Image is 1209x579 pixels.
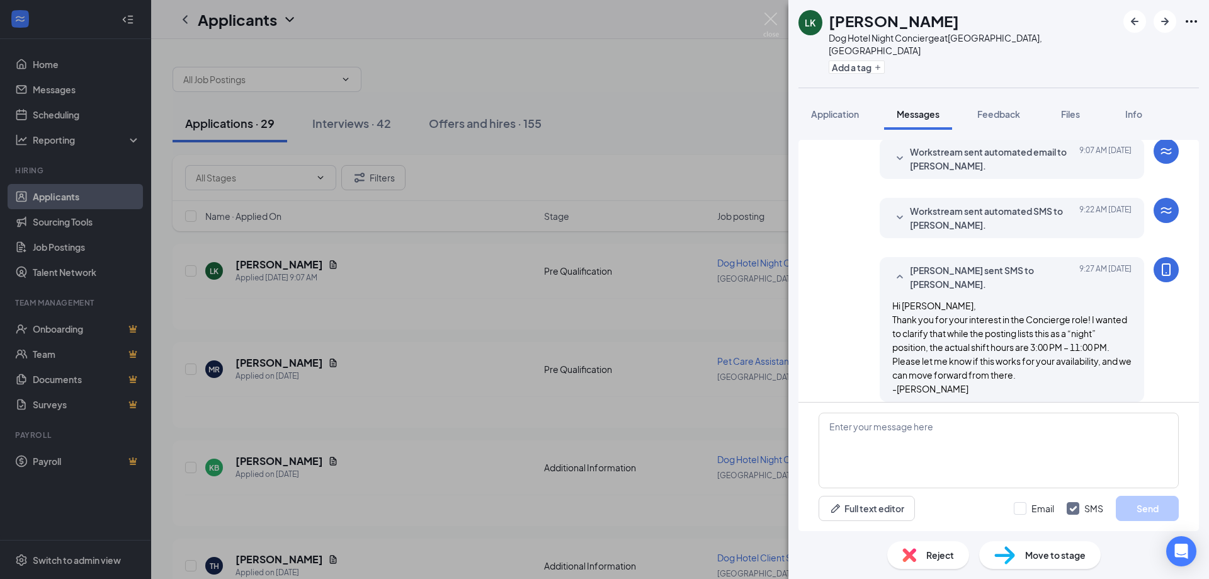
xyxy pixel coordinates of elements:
span: Workstream sent automated SMS to [PERSON_NAME]. [910,204,1075,232]
h1: [PERSON_NAME] [829,10,959,32]
span: [PERSON_NAME] sent SMS to [PERSON_NAME]. [910,263,1075,291]
span: [DATE] 9:22 AM [1079,204,1132,232]
button: ArrowRight [1154,10,1176,33]
svg: Pen [829,502,842,515]
svg: SmallChevronDown [892,210,907,226]
span: Hi [PERSON_NAME], Thank you for your interest in the Concierge role! I wanted to clarify that whi... [892,300,1132,394]
div: LK [805,16,815,29]
span: Move to stage [1025,548,1086,562]
svg: ArrowLeftNew [1127,14,1142,29]
span: [DATE] 9:07 AM [1079,145,1132,173]
svg: WorkstreamLogo [1159,203,1174,218]
svg: SmallChevronDown [892,151,907,166]
svg: MobileSms [1159,262,1174,277]
svg: ArrowRight [1157,14,1172,29]
button: Send [1116,496,1179,521]
span: Messages [897,108,939,120]
svg: SmallChevronUp [892,270,907,285]
span: Workstream sent automated email to [PERSON_NAME]. [910,145,1075,173]
svg: Plus [874,64,882,71]
div: Dog Hotel Night Concierge at [GEOGRAPHIC_DATA], [GEOGRAPHIC_DATA] [829,32,1117,57]
span: Reject [926,548,954,562]
button: PlusAdd a tag [829,60,885,74]
svg: Ellipses [1184,14,1199,29]
span: Application [811,108,859,120]
svg: WorkstreamLogo [1159,144,1174,159]
span: Feedback [977,108,1020,120]
span: Info [1125,108,1142,120]
button: Full text editorPen [819,496,915,521]
span: Files [1061,108,1080,120]
div: Open Intercom Messenger [1166,536,1196,566]
span: [DATE] 9:27 AM [1079,263,1132,291]
button: ArrowLeftNew [1123,10,1146,33]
